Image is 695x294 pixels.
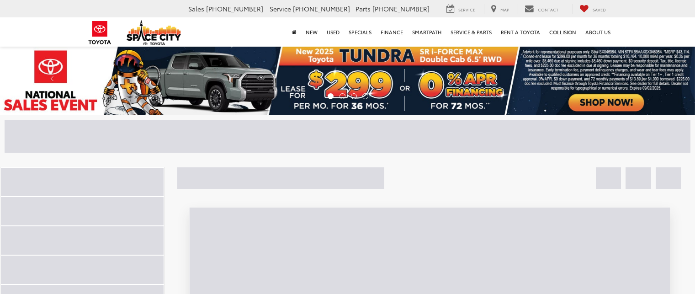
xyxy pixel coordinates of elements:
a: About Us [581,17,615,47]
img: Space City Toyota [127,20,181,45]
span: Contact [538,6,558,12]
span: [PHONE_NUMBER] [372,4,430,13]
a: Map [484,4,516,14]
a: Service & Parts [446,17,496,47]
a: Collision [545,17,581,47]
span: Parts [355,4,371,13]
a: New [301,17,322,47]
span: Map [500,6,509,12]
span: [PHONE_NUMBER] [293,4,350,13]
a: Specials [344,17,376,47]
a: Contact [518,4,565,14]
a: Service [440,4,482,14]
a: SmartPath [408,17,446,47]
a: Finance [376,17,408,47]
img: Toyota [83,18,117,48]
a: Used [322,17,344,47]
a: Home [287,17,301,47]
a: Rent a Toyota [496,17,545,47]
a: My Saved Vehicles [573,4,613,14]
span: [PHONE_NUMBER] [206,4,263,13]
span: Saved [593,6,606,12]
span: Sales [188,4,204,13]
span: Service [458,6,475,12]
span: Service [270,4,291,13]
